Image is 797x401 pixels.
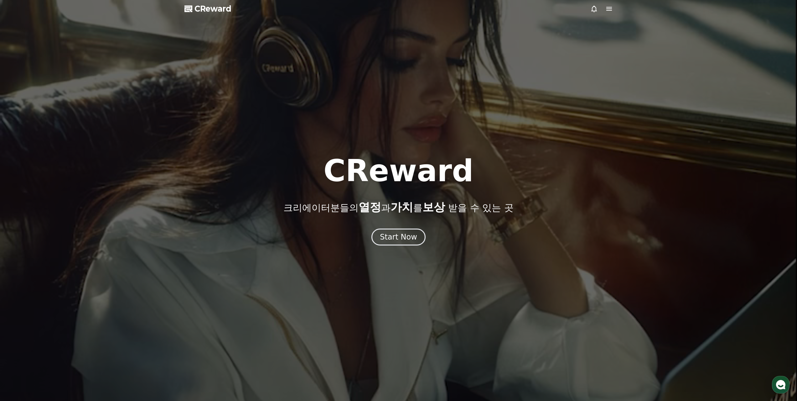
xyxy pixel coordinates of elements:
button: Start Now [371,229,426,245]
div: Start Now [380,232,417,242]
span: CReward [194,4,231,14]
p: 크리에이터분들의 과 를 받을 수 있는 곳 [283,201,513,214]
a: Start Now [371,235,426,241]
span: 가치 [391,201,413,214]
h1: CReward [323,156,474,186]
span: 보상 [422,201,445,214]
a: CReward [184,4,231,14]
span: 열정 [359,201,381,214]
